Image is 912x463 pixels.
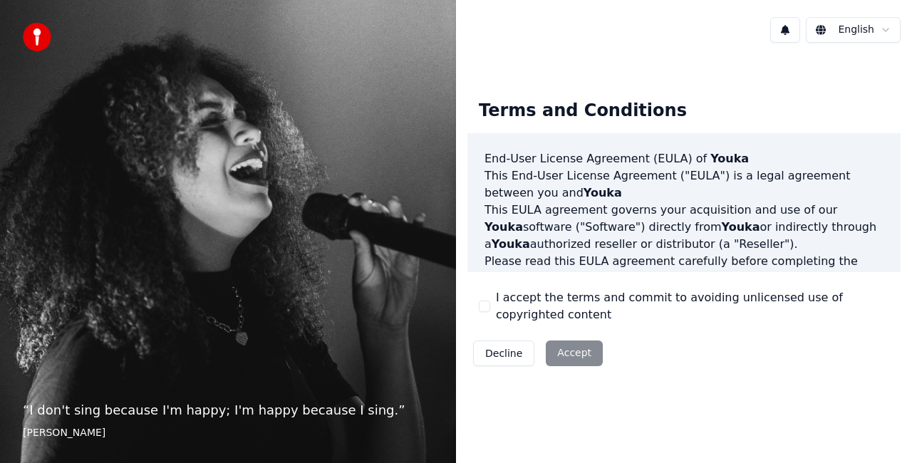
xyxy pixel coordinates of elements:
span: Youka [710,152,749,165]
p: This EULA agreement governs your acquisition and use of our software ("Software") directly from o... [484,202,883,253]
span: Youka [680,271,719,285]
img: youka [23,23,51,51]
div: Terms and Conditions [467,88,698,134]
p: This End-User License Agreement ("EULA") is a legal agreement between you and [484,167,883,202]
span: Youka [584,186,622,199]
h3: End-User License Agreement (EULA) of [484,150,883,167]
span: Youka [492,237,530,251]
p: “ I don't sing because I'm happy; I'm happy because I sing. ” [23,400,433,420]
button: Decline [473,340,534,366]
footer: [PERSON_NAME] [23,426,433,440]
span: Youka [722,220,760,234]
p: Please read this EULA agreement carefully before completing the installation process and using th... [484,253,883,321]
label: I accept the terms and commit to avoiding unlicensed use of copyrighted content [496,289,889,323]
span: Youka [484,220,523,234]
